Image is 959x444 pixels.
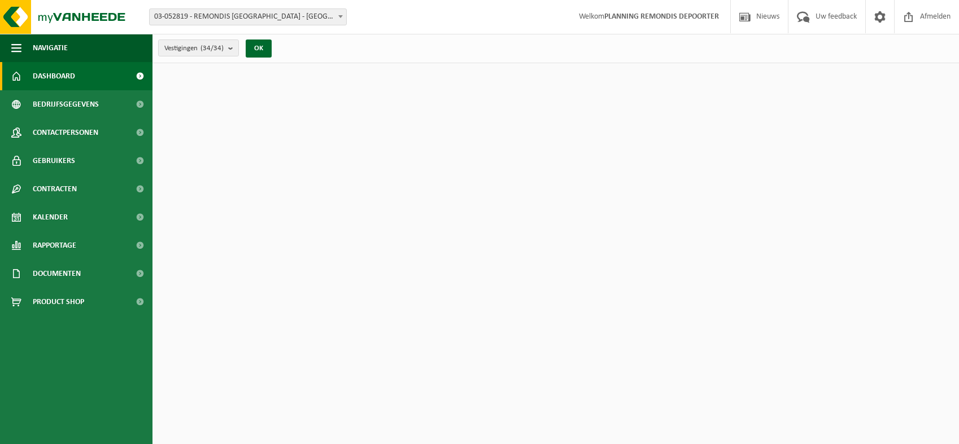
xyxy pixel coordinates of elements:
[164,40,224,57] span: Vestigingen
[33,147,75,175] span: Gebruikers
[33,118,98,147] span: Contactpersonen
[33,203,68,231] span: Kalender
[246,39,272,58] button: OK
[33,175,77,203] span: Contracten
[149,8,347,25] span: 03-052819 - REMONDIS WEST-VLAANDEREN - OOSTENDE
[200,45,224,52] count: (34/34)
[33,260,81,288] span: Documenten
[33,34,68,62] span: Navigatie
[604,12,719,21] strong: PLANNING REMONDIS DEPOORTER
[33,90,99,118] span: Bedrijfsgegevens
[33,288,84,316] span: Product Shop
[33,62,75,90] span: Dashboard
[33,231,76,260] span: Rapportage
[150,9,346,25] span: 03-052819 - REMONDIS WEST-VLAANDEREN - OOSTENDE
[158,39,239,56] button: Vestigingen(34/34)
